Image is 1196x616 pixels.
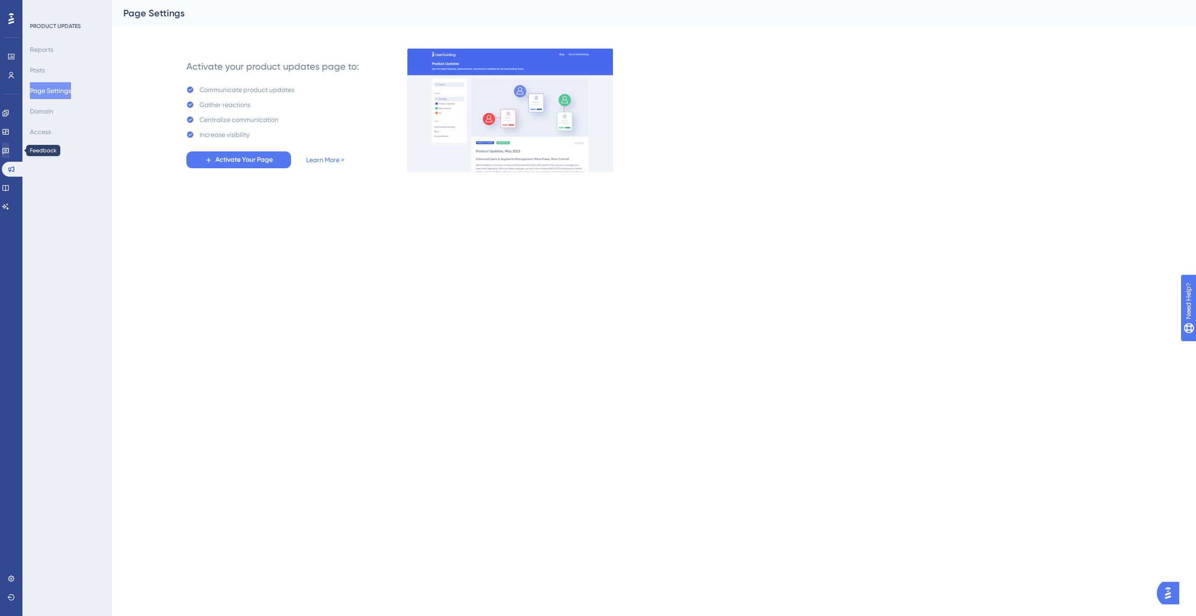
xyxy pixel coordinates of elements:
[407,48,613,172] img: 253145e29d1258e126a18a92d52e03bb.gif
[30,41,53,58] button: Reports
[30,62,45,79] button: Posts
[199,84,294,95] div: Communicate product updates
[1157,579,1185,607] iframe: UserGuiding AI Assistant Launcher
[30,103,53,120] button: Domain
[30,123,51,140] button: Access
[30,22,81,30] div: PRODUCT UPDATES
[30,82,71,99] button: Page Settings
[306,154,344,165] a: Learn More >
[186,60,359,73] div: Activate your product updates page to:
[199,129,249,140] div: Increase visibility
[123,7,1161,20] div: Page Settings
[215,154,273,165] span: Activate Your Page
[22,2,58,14] span: Need Help?
[186,151,291,168] button: Activate Your Page
[199,114,278,125] div: Centralize communication
[199,99,250,110] div: Gather reactions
